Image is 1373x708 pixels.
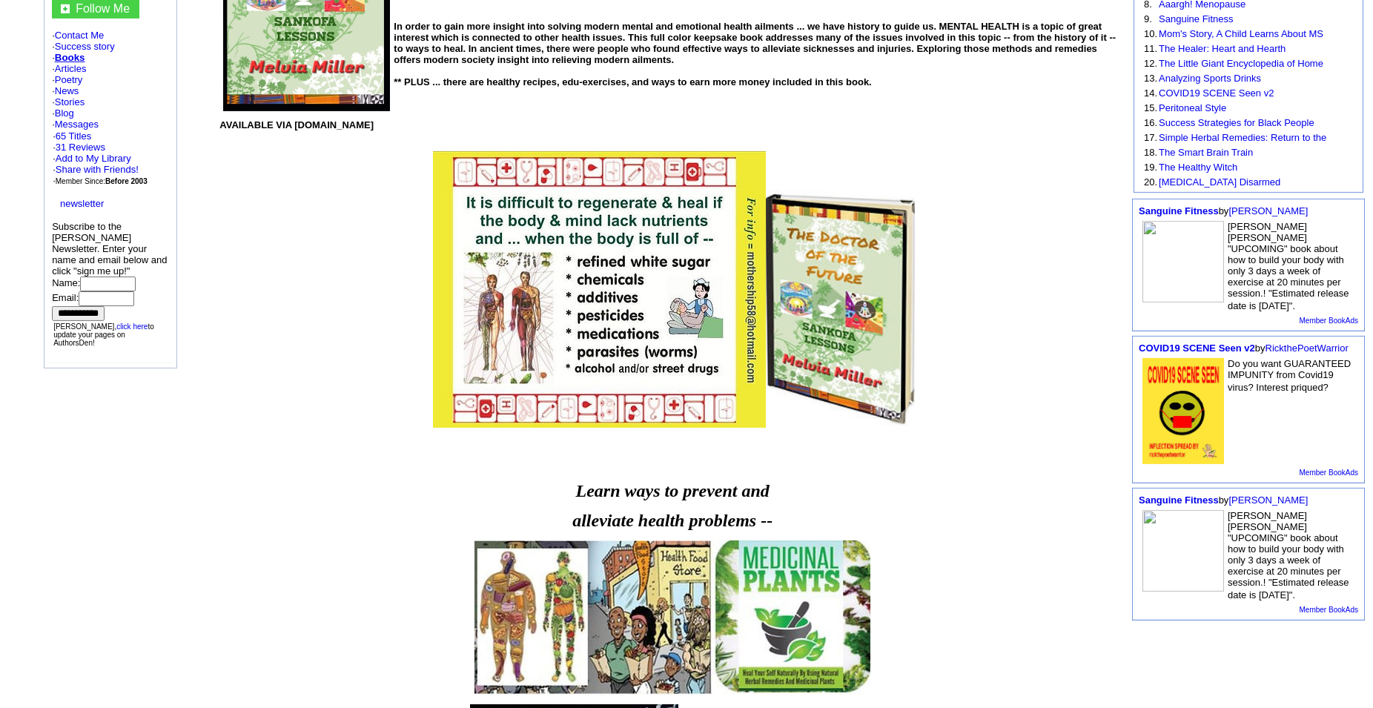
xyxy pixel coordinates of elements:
font: 12. [1144,58,1157,69]
a: Stories [55,96,85,107]
a: COVID19 SCENE Seen v2 [1159,87,1274,99]
a: Member BookAds [1300,317,1358,325]
font: [PERSON_NAME] [PERSON_NAME] "UPCOMING" book about how to build your body with only 3 days a week ... [1228,510,1349,601]
a: Peritoneal Style [1159,102,1226,113]
font: AVAILABLE VIA [DOMAIN_NAME] [219,119,374,130]
a: Poetry [55,74,83,85]
a: Books [55,52,85,63]
a: RickthePoetWarrior [1266,343,1349,354]
a: Success Strategies for Black People [1159,117,1314,128]
font: 19. [1144,162,1157,173]
font: · · [53,130,148,186]
a: Contact Me [55,30,104,41]
a: Sanguine Fitness [1139,494,1219,506]
a: COVID19 SCENE Seen v2 [1139,343,1255,354]
a: Messages [55,119,99,130]
a: The Healer: Heart and Hearth [1159,43,1286,54]
a: Member BookAds [1300,606,1358,614]
font: Subscribe to the [PERSON_NAME] Newsletter. Enter your name and email below and click "sign me up!... [52,221,167,318]
a: 31 Reviews [56,142,105,153]
font: by [1139,343,1349,354]
a: Share with Friends! [56,164,139,175]
b: Before 2003 [105,177,148,185]
a: Blog [55,107,74,119]
a: Follow Me [76,2,130,15]
a: [MEDICAL_DATA] Disarmed [1159,176,1280,188]
a: Sanguine Fitness [1139,205,1219,216]
a: [PERSON_NAME] [1228,494,1308,506]
font: 16. [1144,117,1157,128]
a: [PERSON_NAME] [1228,205,1308,216]
a: The Little Giant Encyclopedia of Home [1159,58,1323,69]
a: Member BookAds [1300,469,1358,477]
a: Success story [55,41,115,52]
img: gc.jpg [61,4,70,13]
font: 10. [1144,28,1157,39]
img: 78428.jpg [1142,358,1224,464]
a: 65 Titles [56,130,91,142]
font: 17. [1144,132,1157,143]
font: 13. [1144,73,1157,84]
em: alleviate health problems -- [572,511,772,530]
font: Member Since: [56,177,148,185]
a: click here [116,322,148,331]
a: Mom's Story, A Child Learns About MS [1159,28,1323,39]
font: 15. [1144,102,1157,113]
font: [PERSON_NAME], to update your pages on AuthorsDen! [53,322,154,347]
font: 9. [1144,13,1152,24]
a: Analyzing Sports Drinks [1159,73,1261,84]
font: by [1139,205,1308,216]
font: 18. [1144,147,1157,158]
a: News [55,85,79,96]
font: In order to gain more insight into solving modern mental and emotional health ailments ... we hav... [394,21,1116,87]
a: Articles [55,63,87,74]
em: Learn ways to prevent and [575,481,769,500]
a: The Smart Brain Train [1159,147,1253,158]
a: Add to My Library [56,153,131,164]
font: · · · [53,153,139,186]
font: · · · · · · · · [52,30,169,209]
font: Do you want GUARANTEED IMPUNITY from Covid19 virus? Interest priqued? [1228,358,1351,393]
font: 14. [1144,87,1157,99]
font: 11. [1144,43,1157,54]
font: by [1139,494,1308,506]
font: 20. [1144,176,1157,188]
font: [PERSON_NAME] [PERSON_NAME] "UPCOMING" book about how to build your body with only 3 days a week ... [1228,221,1349,311]
a: The Healthy Witch [1159,162,1237,173]
font: · [52,119,99,130]
a: Sanguine Fitness [1159,13,1233,24]
a: Simple Herbal Remedies: Return to the [1159,132,1326,143]
a: newsletter [60,198,104,209]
